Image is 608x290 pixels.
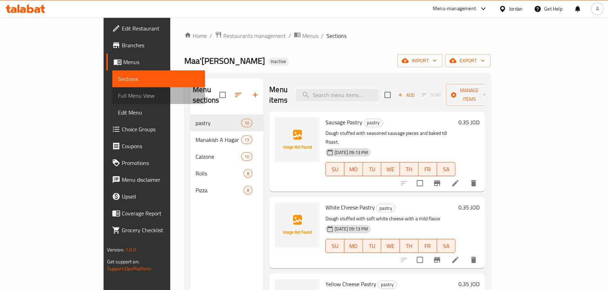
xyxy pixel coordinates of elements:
button: MO [344,162,363,176]
span: Grocery Checklist [122,226,199,234]
a: Full Menu View [112,87,205,104]
div: items [241,136,252,144]
span: TU [366,164,379,174]
a: Promotions [106,154,205,171]
span: Sections [118,75,199,83]
a: Edit menu item [451,256,460,264]
div: pastry10 [190,115,264,131]
a: Restaurants management [215,31,286,40]
div: Pizza8 [190,182,264,199]
div: pastry [378,281,397,289]
span: Sort sections [230,87,247,103]
button: Add [395,90,417,101]
button: import [397,54,442,67]
div: Manakish A Hagar [196,136,241,144]
span: WE [384,164,397,174]
a: Menus [294,31,318,40]
button: FR [418,162,437,176]
div: Rolls [196,169,244,178]
span: Maa'[PERSON_NAME] [184,53,265,69]
a: Sections [112,70,205,87]
span: Version: [107,245,124,254]
button: Branch-specific-item [429,175,445,192]
div: pastry [196,119,241,127]
button: Manage items [446,84,493,106]
button: Branch-specific-item [429,251,445,268]
h6: 0.35 JOD [458,279,479,289]
div: items [241,152,252,161]
span: pastry [378,281,396,289]
span: MO [347,241,360,251]
button: MO [344,239,363,253]
a: Edit Restaurant [106,20,205,37]
div: pastry [364,119,383,127]
span: Pizza [196,186,244,194]
li: / [289,32,291,40]
li: / [210,32,212,40]
span: Branches [122,41,199,49]
div: Jordan [509,5,523,13]
div: Rolls8 [190,165,264,182]
span: SA [440,241,453,251]
span: WE [384,241,397,251]
div: Menu-management [433,5,476,13]
span: pastry [377,204,395,212]
li: / [321,32,324,40]
span: A [596,5,599,13]
span: Menu disclaimer [122,175,199,184]
h2: Menu items [269,84,288,105]
span: Add item [395,90,417,101]
span: 8 [244,170,252,177]
img: Sausage Pastry [275,117,320,162]
span: 1.0.0 [125,245,136,254]
div: Inactive [268,57,289,66]
h6: 0.35 JOD [458,202,479,212]
button: export [445,54,490,67]
div: items [244,186,252,194]
span: Sausage Pastry [325,117,362,127]
button: SU [325,239,344,253]
div: Manakish A Hagar13 [190,131,264,148]
span: FR [421,241,434,251]
a: Support.OpsPlatform [107,264,152,273]
span: 8 [244,187,252,194]
h6: 0.35 JOD [458,117,479,127]
button: TU [363,162,382,176]
span: Inactive [268,58,289,64]
button: FR [418,239,437,253]
span: Full Menu View [118,91,199,100]
span: import [403,56,437,65]
button: TH [400,162,418,176]
button: delete [465,175,482,192]
button: WE [381,239,400,253]
button: SA [437,162,456,176]
button: Add section [247,87,264,103]
span: SU [329,164,342,174]
span: 10 [242,153,252,160]
span: Select to update [412,253,427,267]
span: Menus [302,32,318,40]
span: Upsell [122,192,199,201]
span: [DATE] 09:13 PM [332,226,371,232]
a: Upsell [106,188,205,205]
span: MO [347,164,360,174]
span: Calzone [196,152,241,161]
span: Sections [326,32,346,40]
button: TU [363,239,382,253]
span: Add [397,91,416,99]
a: Choice Groups [106,121,205,138]
button: delete [465,251,482,268]
span: Choice Groups [122,125,199,133]
span: Select section [380,88,395,102]
a: Menus [106,54,205,70]
span: SU [329,241,342,251]
span: Select all sections [215,88,230,102]
span: Select section first [417,90,446,101]
span: FR [421,164,434,174]
span: Manage items [451,86,487,104]
img: White Cheese Pastry [275,202,320,247]
button: SA [437,239,456,253]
